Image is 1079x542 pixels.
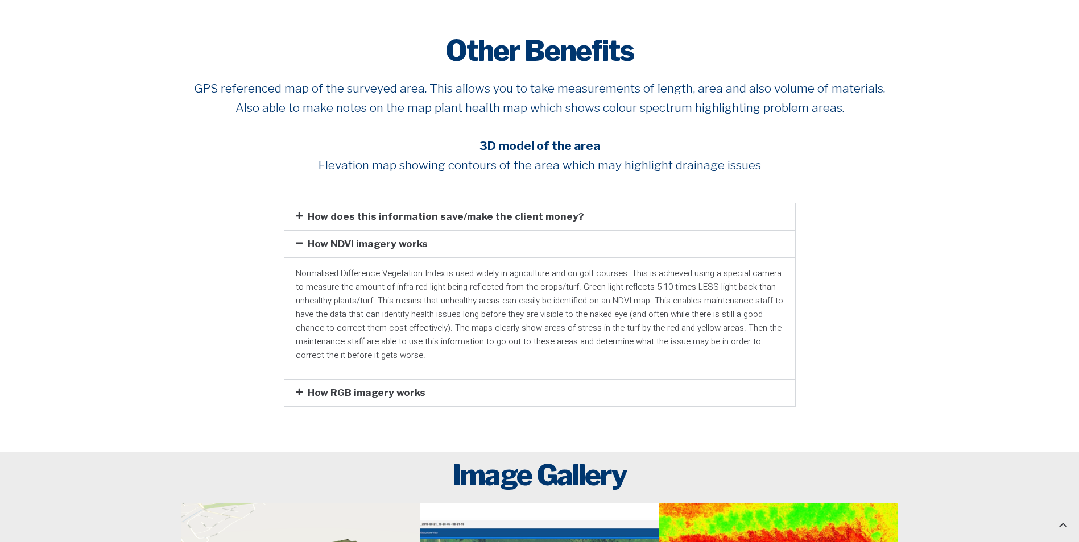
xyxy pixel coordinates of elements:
a: How does this information save/make the client money? [308,211,584,222]
div: Elevation map showing contours of the area which may highlight drainage issues [181,156,898,175]
h2: Image Gallery [181,458,898,492]
a: How RGB imagery works [308,387,425,398]
a: How NDVI imagery works [308,238,428,249]
strong: 3D model of the area [479,139,600,153]
div: GPS referenced map of the surveyed area. This allows you to take measurements of length, area and... [181,79,898,117]
p: Normalised Difference Vegetation Index is used widely in agriculture and on golf courses. This is... [296,266,784,362]
div: How NDVI imagery works [284,231,795,257]
h2: Other Benefits [181,34,898,68]
div: How does this information save/make the client money? [284,203,795,230]
div: How RGB imagery works [284,380,795,406]
div: How NDVI imagery works [284,257,795,379]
